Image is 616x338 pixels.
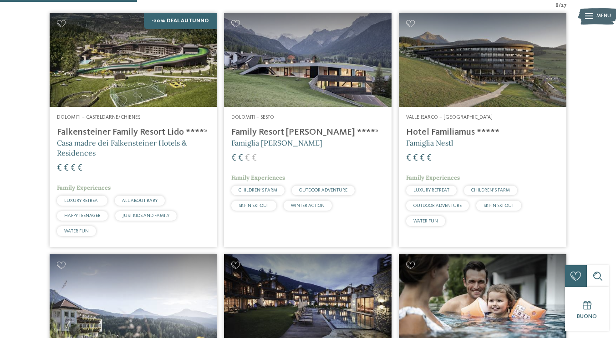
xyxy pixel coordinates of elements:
span: WATER FUN [64,229,89,233]
span: SKI-IN SKI-OUT [484,203,514,208]
img: Family Resort Rainer ****ˢ [224,13,392,107]
span: Family Experiences [231,174,285,182]
span: HAPPY TEENAGER [64,213,101,218]
span: € [231,154,236,163]
span: Dolomiti – Sesto [231,115,274,120]
span: Dolomiti – Casteldarne/Chienes [57,115,140,120]
span: Buono [577,313,597,319]
span: € [64,164,69,173]
span: CHILDREN’S FARM [239,188,277,192]
span: € [238,154,243,163]
span: JUST KIDS AND FAMILY [122,213,169,218]
a: Cercate un hotel per famiglie? Qui troverete solo i migliori! -20% Deal Autunno Dolomiti – Castel... [50,13,217,247]
span: WINTER ACTION [291,203,325,208]
span: OUTDOOR ADVENTURE [299,188,347,192]
span: € [77,164,82,173]
span: LUXURY RETREAT [413,188,449,192]
a: Cercate un hotel per famiglie? Qui troverete solo i migliori! Valle Isarco – [GEOGRAPHIC_DATA] Ho... [399,13,566,247]
img: Cercate un hotel per famiglie? Qui troverete solo i migliori! [50,13,217,107]
span: SKI-IN SKI-OUT [239,203,269,208]
span: € [71,164,76,173]
span: CHILDREN’S FARM [471,188,510,192]
span: / [559,2,561,10]
span: ALL ABOUT BABY [122,198,158,203]
h4: Family Resort [PERSON_NAME] ****ˢ [231,127,384,138]
span: WATER FUN [413,219,438,223]
span: € [420,154,425,163]
span: Valle Isarco – [GEOGRAPHIC_DATA] [406,115,493,120]
span: Famiglia Nestl [406,138,453,147]
span: Famiglia [PERSON_NAME] [231,138,322,147]
span: Family Experiences [406,174,460,182]
span: 27 [561,2,567,10]
img: Cercate un hotel per famiglie? Qui troverete solo i migliori! [399,13,566,107]
span: € [413,154,418,163]
span: LUXURY RETREAT [64,198,100,203]
a: Cercate un hotel per famiglie? Qui troverete solo i migliori! Dolomiti – Sesto Family Resort [PER... [224,13,392,247]
span: € [252,154,257,163]
h4: Falkensteiner Family Resort Lido ****ˢ [57,127,210,138]
span: OUTDOOR ADVENTURE [413,203,462,208]
span: Casa madre dei Falkensteiner Hotels & Residences [57,138,187,157]
span: € [57,164,62,173]
span: Family Experiences [57,184,111,192]
span: 8 [555,2,559,10]
span: € [245,154,250,163]
a: Buono [565,287,609,331]
span: € [406,154,411,163]
span: € [427,154,432,163]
